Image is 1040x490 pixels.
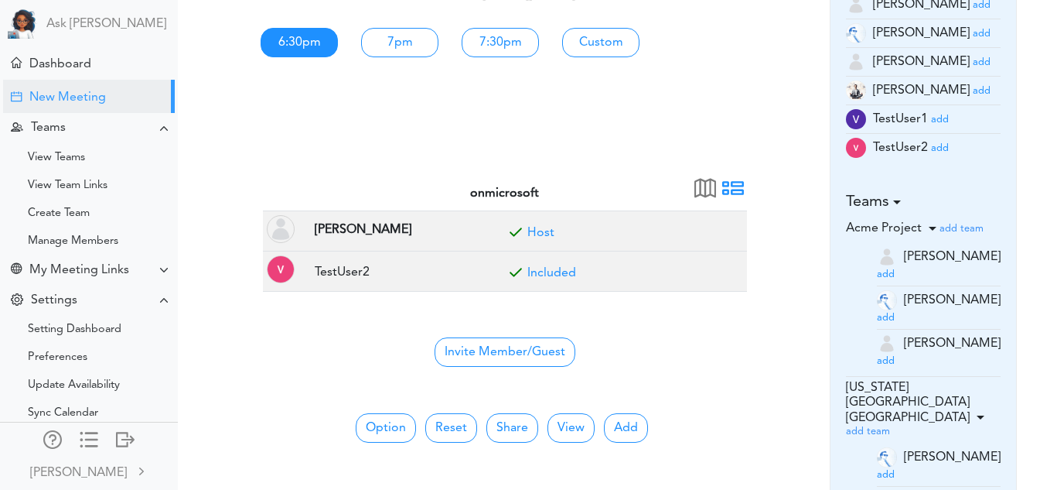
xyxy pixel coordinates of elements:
[846,427,890,437] small: add team
[11,91,22,102] div: Creating Meeting
[11,57,22,68] div: Home
[846,134,1001,162] li: QA (vidyap1601@gmail.com)
[504,224,527,248] span: Included for meeting
[877,470,895,480] small: add
[846,19,1001,48] li: Employee (raj@teamcaladi.onmicrosoft.com)
[11,263,22,278] div: Share Meeting Link
[311,218,415,240] span: Employee at New York, NY, US
[361,28,438,57] a: 7pm
[877,447,897,468] img: 9k=
[846,105,1001,134] li: QA (pamidividya1998@gmail.com)
[904,250,1001,262] span: [PERSON_NAME]
[43,430,62,446] div: Manage Members and Externals
[2,454,176,488] a: [PERSON_NAME]
[931,142,949,154] a: add
[931,143,949,153] small: add
[846,193,1001,211] h5: Teams
[939,222,984,235] a: add team
[939,224,984,234] small: add team
[846,23,866,43] img: 9k=
[846,48,1001,77] li: Employee (mia@teamcaladi.onmicrosoft.com)
[31,293,77,308] div: Settings
[846,222,922,235] span: Acme Project
[877,243,1001,286] li: mia@teamcaladi.onmicrosoft.com
[261,28,338,57] a: 6:30pm
[877,268,895,280] a: add
[8,8,39,39] img: Powered by TEAMCAL AI
[931,115,949,125] small: add
[31,121,66,135] div: Teams
[877,311,895,324] a: add
[29,57,91,72] div: Dashboard
[846,425,890,437] a: add team
[877,286,1001,330] li: raj@teamcaladi.onmicrosoft.com
[873,142,928,154] span: TestUser2
[873,113,928,125] span: TestUser1
[877,468,895,481] a: add
[315,224,411,236] strong: [PERSON_NAME]
[562,28,639,57] a: Custom
[29,91,106,105] div: New Meeting
[29,263,129,278] div: My Meeting Links
[904,294,1001,307] span: [PERSON_NAME]
[80,430,98,446] div: Show only icons
[311,260,373,283] span: QA at La Paz, Bolivia
[973,84,991,97] a: add
[877,269,895,279] small: add
[877,247,897,267] img: user-off.png
[267,255,295,283] img: image
[877,355,895,367] a: add
[973,27,991,39] a: add
[28,382,120,389] div: Update Availability
[28,354,87,362] div: Preferences
[873,56,970,68] span: [PERSON_NAME]
[11,293,23,308] div: Change Settings
[604,413,648,443] button: Add
[846,77,1001,105] li: Employee (rajlal@live.com)
[877,313,895,323] small: add
[80,430,98,452] a: Change side menu
[356,413,416,443] button: Option
[877,356,895,366] small: add
[873,84,970,97] span: [PERSON_NAME]
[28,238,118,245] div: Manage Members
[904,451,1001,464] span: [PERSON_NAME]
[28,210,90,218] div: Create Team
[462,28,539,57] a: 7:30pm
[873,27,970,39] span: [PERSON_NAME]
[973,57,991,67] small: add
[470,187,539,200] strong: onmicrosoft
[267,255,295,283] span: TestUser2(vidyap1601@gmail.com, QA at La Paz, Bolivia)
[28,154,85,162] div: View Teams
[877,444,1001,487] li: raj@teamcaladi.onmicrosoft.com
[846,109,866,129] img: AgAAAABJRU5ErkJggg==
[28,182,107,190] div: View Team Links
[527,267,576,279] a: Included for meeting
[30,464,127,482] div: [PERSON_NAME]
[846,138,866,158] img: wvuGkRQF0sdBbk57ysQa9bXzsTtmvIuS2PmeCp1hnITZHa8lP+Gm3NFk8xSISMBAiAQMhEjAQIgEDIRIwECIBAyESMBAiAQMh...
[547,413,595,443] button: View
[931,113,949,125] a: add
[973,29,991,39] small: add
[116,430,135,446] div: Log out
[904,338,1001,350] span: [PERSON_NAME]
[527,227,554,239] a: Included for meeting
[973,86,991,96] small: add
[846,382,970,423] span: [US_STATE] [GEOGRAPHIC_DATA] [GEOGRAPHIC_DATA]
[425,413,477,443] button: Reset
[846,81,866,101] img: jcnyd2OpUGyqwAAAABJRU5ErkJggg==
[504,265,527,288] span: Included for meeting
[267,215,295,243] img: Vidya Pamidi(Vidya@teamcaladi.onmicrosoft.com, Employee at New York, NY, US)
[486,413,538,443] a: Share
[28,326,121,334] div: Setting Dashboard
[973,56,991,68] a: add
[28,409,98,417] div: Sync Calendar
[846,52,866,72] img: user-off.png
[435,338,575,367] span: Invite Member/Guest to join your Group Free Time Calendar
[46,17,166,32] a: Ask [PERSON_NAME]
[877,334,897,354] img: user-off.png
[877,330,1001,372] li: vidya@teamcaladi.onmicrosoft.com
[877,290,897,310] img: 9k=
